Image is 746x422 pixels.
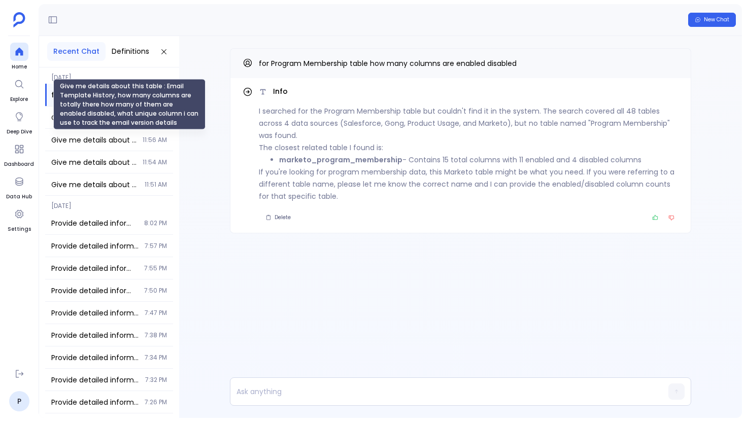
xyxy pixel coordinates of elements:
[13,12,25,27] img: petavue logo
[259,105,679,142] p: I searched for the Program Membership table but couldn't find it in the system. The search covere...
[7,128,32,136] span: Deep Dive
[259,58,517,68] span: for Program Membership table how many columns are enabled disabled
[51,263,138,273] span: Provide detailed information for every column in the marketo_program_membership table, including ...
[144,219,167,227] span: 8:02 PM
[279,154,679,166] li: - Contains 15 total columns with 11 enabled and 4 disabled columns
[7,108,32,136] a: Deep Dive
[145,376,167,384] span: 7:32 PM
[259,142,679,154] p: The closest related table I found is:
[10,95,28,103] span: Explore
[145,354,167,362] span: 7:34 PM
[704,16,729,23] span: New Chat
[145,242,167,250] span: 7:57 PM
[51,135,137,145] span: Give me details about this table : Email Template History, how many columns are totally there how...
[275,214,291,221] span: Delete
[144,264,167,272] span: 7:55 PM
[143,136,167,144] span: 11:56 AM
[51,330,139,340] span: Provide detailed information for every column in the marketo_program_membership table, including ...
[51,375,139,385] span: Provide detailed information for every column in the marketo_program_membership table, including ...
[145,331,167,339] span: 7:38 PM
[47,42,106,61] button: Recent Chat
[51,286,138,296] span: Provide detailed information for every column in the marketo_program_membership table, including ...
[145,309,167,317] span: 7:47 PM
[10,75,28,103] a: Explore
[4,160,34,168] span: Dashboard
[10,63,28,71] span: Home
[51,218,138,228] span: Provide detailed information for every column in the marketo_program table, including column desc...
[8,225,31,233] span: Settings
[259,166,679,202] p: If you're looking for program membership data, this Marketo table might be what you need. If you ...
[273,86,288,97] span: Info
[106,42,155,61] button: Definitions
[4,140,34,168] a: Dashboard
[144,287,167,295] span: 7:50 PM
[51,308,139,318] span: Provide detailed information for every column in the marketo_program_membership table, including ...
[6,172,32,201] a: Data Hub
[51,180,139,190] span: Give me details about Activity Add To List table
[51,241,139,251] span: Provide detailed information for every column in the marketo_program_membership table, including ...
[259,210,297,225] button: Delete
[9,391,29,411] a: P
[51,353,139,363] span: Provide detailed information for every column in the marketo_program_membership table, including ...
[53,79,206,130] div: Give me details about this table : Email Template History, how many columns are totally there how...
[45,196,173,210] span: [DATE]
[8,205,31,233] a: Settings
[145,181,167,189] span: 11:51 AM
[143,158,167,166] span: 11:54 AM
[10,43,28,71] a: Home
[51,157,137,167] span: Give me details about this table : Email Template History, how many columns are totally there how...
[145,398,167,406] span: 7:26 PM
[6,193,32,201] span: Data Hub
[688,13,736,27] button: New Chat
[51,397,139,407] span: Provide detailed information for every column in the marketo_program_membership table, including ...
[45,67,173,82] span: [DATE]
[279,155,402,165] strong: marketo_program_membership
